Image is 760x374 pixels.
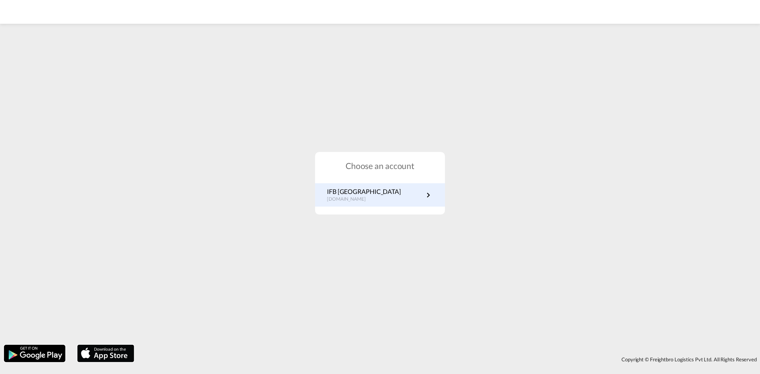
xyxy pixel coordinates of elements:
h1: Choose an account [315,160,445,171]
md-icon: icon-chevron-right [424,190,433,200]
a: IFB [GEOGRAPHIC_DATA][DOMAIN_NAME] [327,187,433,203]
p: IFB [GEOGRAPHIC_DATA] [327,187,401,196]
img: apple.png [76,344,135,363]
div: Copyright © Freightbro Logistics Pvt Ltd. All Rights Reserved [138,353,760,366]
img: google.png [3,344,66,363]
p: [DOMAIN_NAME] [327,196,401,203]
